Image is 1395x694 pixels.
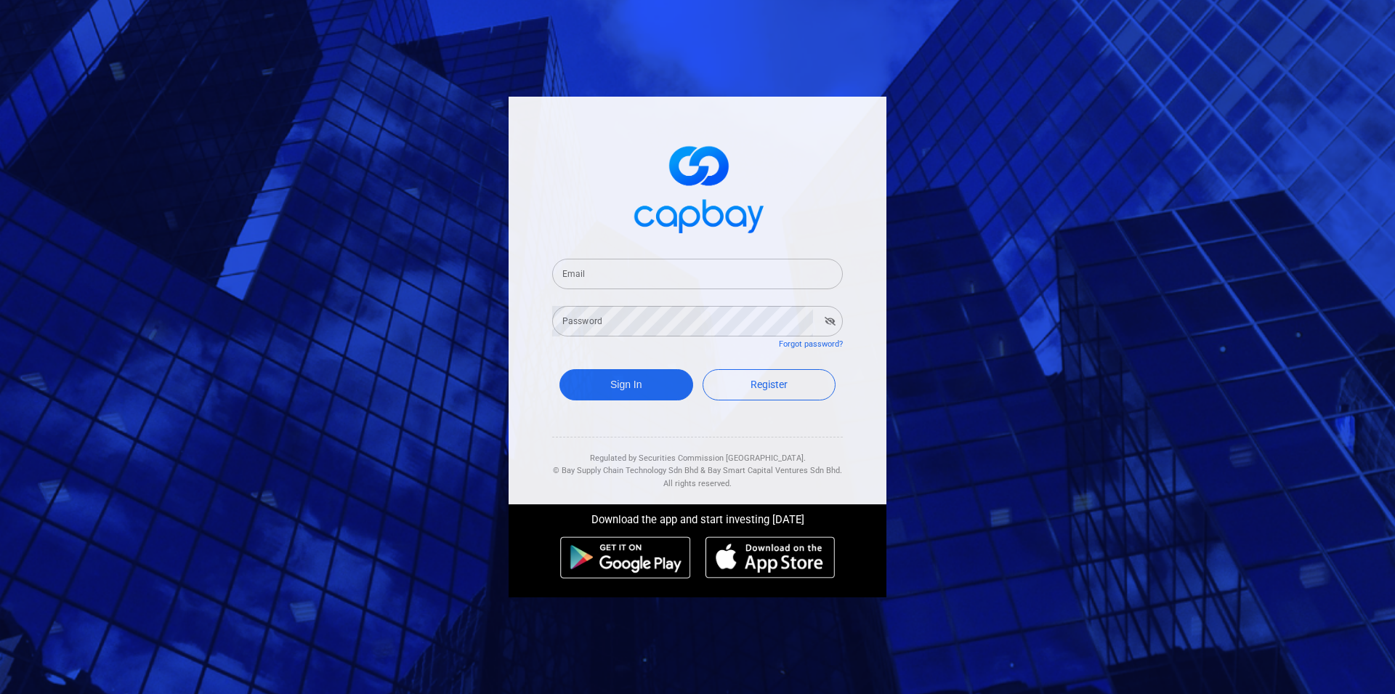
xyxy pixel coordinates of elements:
[751,379,788,390] span: Register
[552,437,843,491] div: Regulated by Securities Commission [GEOGRAPHIC_DATA]. & All rights reserved.
[553,466,698,475] span: © Bay Supply Chain Technology Sdn Bhd
[703,369,836,400] a: Register
[779,339,843,349] a: Forgot password?
[498,504,897,529] div: Download the app and start investing [DATE]
[559,369,693,400] button: Sign In
[705,536,835,578] img: ios
[560,536,691,578] img: android
[708,466,842,475] span: Bay Smart Capital Ventures Sdn Bhd.
[625,133,770,241] img: logo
